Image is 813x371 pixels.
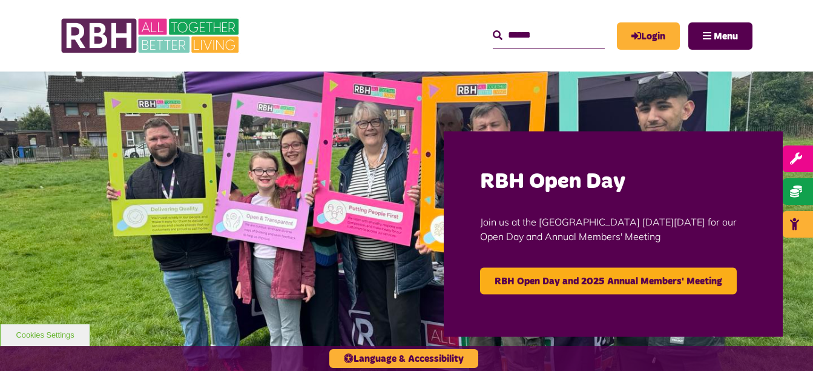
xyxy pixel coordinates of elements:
[480,268,737,295] a: RBH Open Day and 2025 Annual Members' Meeting
[688,22,752,50] button: Navigation
[61,12,242,59] img: RBH
[617,22,680,50] a: MyRBH
[329,349,478,368] button: Language & Accessibility
[759,316,813,371] iframe: Netcall Web Assistant for live chat
[480,168,746,196] h2: RBH Open Day
[714,32,738,41] span: Menu
[480,196,746,262] p: Join us at the [GEOGRAPHIC_DATA] [DATE][DATE] for our Open Day and Annual Members' Meeting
